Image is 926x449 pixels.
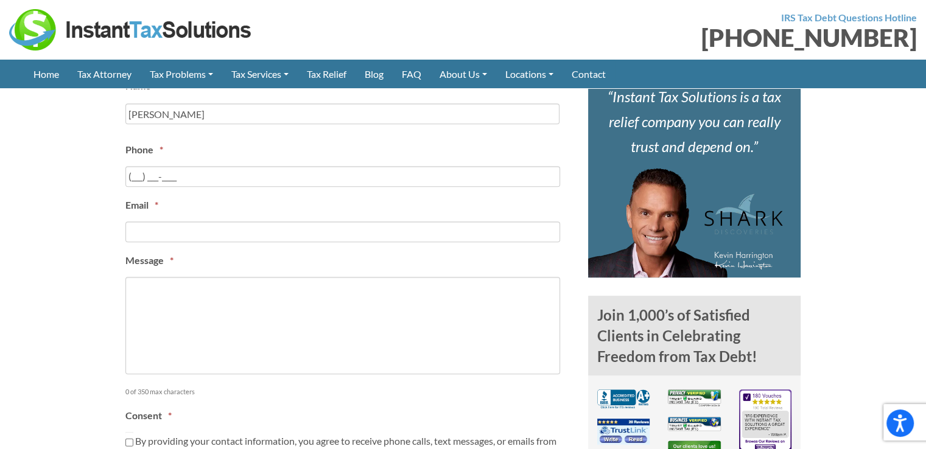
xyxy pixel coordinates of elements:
[668,417,721,431] img: Business Verified
[597,389,650,408] img: BBB A+
[125,377,525,398] div: 0 of 350 max characters
[68,60,141,88] a: Tax Attorney
[496,60,563,88] a: Locations
[222,60,298,88] a: Tax Services
[668,395,721,407] a: Privacy Verified
[141,60,222,88] a: Tax Problems
[588,296,801,375] h4: Join 1,000’s of Satisfied Clients in Celebrating Freedom from Tax Debt!
[9,23,253,34] a: Instant Tax Solutions Logo
[472,26,917,50] div: [PHONE_NUMBER]
[781,12,917,23] strong: IRS Tax Debt Questions Hotline
[125,144,163,156] label: Phone
[24,60,68,88] a: Home
[597,419,650,445] img: TrustLink
[668,421,721,433] a: Business Verified
[9,9,253,50] img: Instant Tax Solutions Logo
[608,88,781,155] i: Instant Tax Solutions is a tax relief company you can really trust and depend on.
[125,254,174,267] label: Message
[125,199,158,212] label: Email
[298,60,356,88] a: Tax Relief
[356,60,393,88] a: Blog
[588,168,783,277] img: Kevin Harrington
[125,409,172,422] label: Consent
[393,60,430,88] a: FAQ
[668,389,721,406] img: Privacy Verified
[563,60,615,88] a: Contact
[430,60,496,88] a: About Us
